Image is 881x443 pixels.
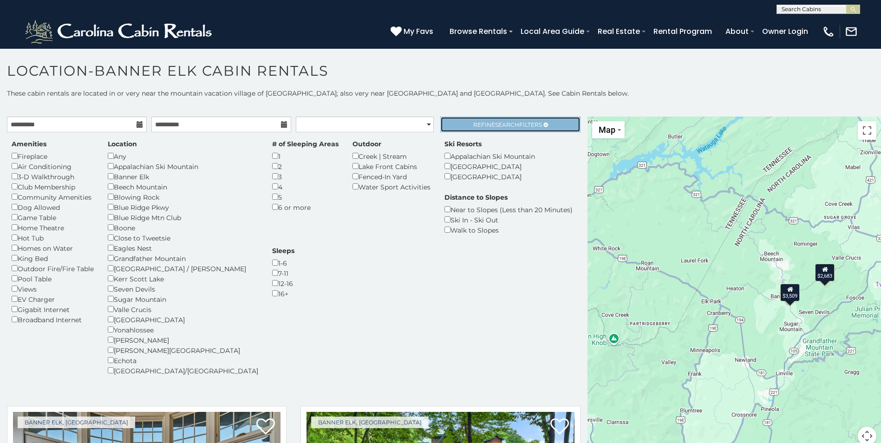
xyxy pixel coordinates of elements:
[822,25,835,38] img: phone-regular-white.png
[108,355,258,365] div: Echota
[108,335,258,345] div: [PERSON_NAME]
[108,325,258,335] div: Yonahlossee
[12,161,94,171] div: Air Conditioning
[592,121,625,138] button: Change map style
[445,23,512,39] a: Browse Rentals
[272,151,339,161] div: 1
[272,171,339,182] div: 3
[12,314,94,325] div: Broadband Internet
[352,151,431,161] div: Creek | Stream
[599,125,615,135] span: Map
[12,212,94,222] div: Game Table
[444,171,535,182] div: [GEOGRAPHIC_DATA]
[108,243,258,253] div: Eagles Nest
[550,417,569,437] a: Add to favorites
[108,171,258,182] div: Banner Elk
[12,243,94,253] div: Homes on Water
[272,288,294,299] div: 16+
[352,171,431,182] div: Fenced-In Yard
[721,23,753,39] a: About
[108,161,258,171] div: Appalachian Ski Mountain
[108,222,258,233] div: Boone
[352,182,431,192] div: Water Sport Activities
[858,121,876,140] button: Toggle fullscreen view
[473,121,542,128] span: Refine Filters
[108,263,258,274] div: [GEOGRAPHIC_DATA] / [PERSON_NAME]
[444,215,573,225] div: Ski In - Ski Out
[272,268,294,278] div: 7-11
[108,284,258,294] div: Seven Devils
[108,253,258,263] div: Grandfather Mountain
[272,202,339,212] div: 6 or more
[440,117,580,132] a: RefineSearchFilters
[272,182,339,192] div: 4
[272,258,294,268] div: 1-6
[815,264,835,281] div: $2,683
[12,253,94,263] div: King Bed
[780,284,800,301] div: $3,509
[12,171,94,182] div: 3-D Walkthrough
[108,294,258,304] div: Sugar Mountain
[108,345,258,355] div: [PERSON_NAME][GEOGRAPHIC_DATA]
[12,202,94,212] div: Dog Allowed
[12,151,94,161] div: Fireplace
[18,417,135,428] a: Banner Elk, [GEOGRAPHIC_DATA]
[108,365,258,376] div: [GEOGRAPHIC_DATA]/[GEOGRAPHIC_DATA]
[23,18,216,46] img: White-1-2.png
[108,192,258,202] div: Blowing Rock
[272,161,339,171] div: 2
[352,161,431,171] div: Lake Front Cabins
[444,225,573,235] div: Walk to Slopes
[108,314,258,325] div: [GEOGRAPHIC_DATA]
[108,182,258,192] div: Beech Mountain
[108,212,258,222] div: Blue Ridge Mtn Club
[404,26,433,37] span: My Favs
[12,274,94,284] div: Pool Table
[311,417,429,428] a: Banner Elk, [GEOGRAPHIC_DATA]
[444,139,482,149] label: Ski Resorts
[272,139,339,149] label: # of Sleeping Areas
[108,151,258,161] div: Any
[12,294,94,304] div: EV Charger
[444,161,535,171] div: [GEOGRAPHIC_DATA]
[108,202,258,212] div: Blue Ridge Pkwy
[12,139,46,149] label: Amenities
[12,233,94,243] div: Hot Tub
[12,182,94,192] div: Club Membership
[256,417,275,437] a: Add to favorites
[108,233,258,243] div: Close to Tweetsie
[352,139,381,149] label: Outdoor
[444,204,573,215] div: Near to Slopes (Less than 20 Minutes)
[391,26,436,38] a: My Favs
[272,246,294,255] label: Sleeps
[12,192,94,202] div: Community Amenities
[495,121,519,128] span: Search
[108,274,258,284] div: Kerr Scott Lake
[757,23,813,39] a: Owner Login
[12,304,94,314] div: Gigabit Internet
[593,23,645,39] a: Real Estate
[272,192,339,202] div: 5
[845,25,858,38] img: mail-regular-white.png
[12,222,94,233] div: Home Theatre
[444,193,508,202] label: Distance to Slopes
[649,23,717,39] a: Rental Program
[108,304,258,314] div: Valle Crucis
[12,263,94,274] div: Outdoor Fire/Fire Table
[108,139,137,149] label: Location
[12,284,94,294] div: Views
[444,151,535,161] div: Appalachian Ski Mountain
[516,23,589,39] a: Local Area Guide
[272,278,294,288] div: 12-16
